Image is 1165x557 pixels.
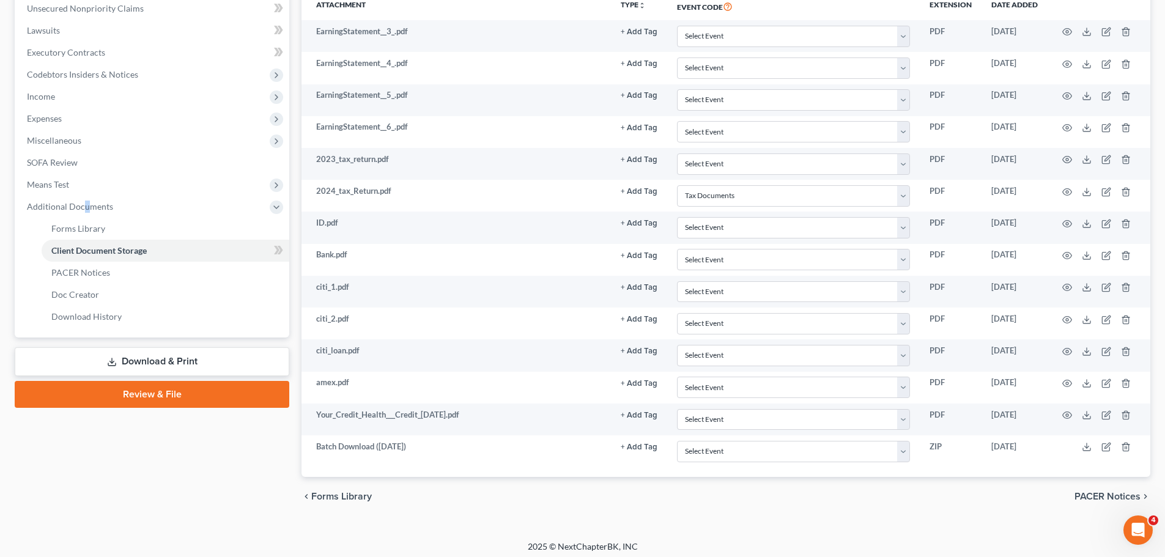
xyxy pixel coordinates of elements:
i: unfold_more [638,2,646,9]
td: PDF [920,308,982,339]
button: + Add Tag [621,443,657,451]
td: [DATE] [982,212,1048,243]
button: + Add Tag [621,124,657,132]
a: + Add Tag [621,441,657,452]
span: Means Test [27,179,69,190]
a: + Add Tag [621,121,657,133]
a: SOFA Review [17,152,289,174]
span: Download History [51,311,122,322]
iframe: Intercom live chat [1123,515,1153,545]
td: [DATE] [982,84,1048,116]
td: PDF [920,244,982,276]
span: Doc Creator [51,289,99,300]
span: 4 [1148,515,1158,525]
td: EarningStatement__4_.pdf [301,52,611,84]
td: [DATE] [982,372,1048,404]
td: ZIP [920,435,982,467]
span: Miscellaneous [27,135,81,146]
td: PDF [920,404,982,435]
button: + Add Tag [621,156,657,164]
a: Client Document Storage [42,240,289,262]
button: + Add Tag [621,315,657,323]
td: amex.pdf [301,372,611,404]
span: Lawsuits [27,25,60,35]
td: EarningStatement__6_.pdf [301,116,611,148]
td: [DATE] [982,339,1048,371]
td: EarningStatement__5_.pdf [301,84,611,116]
button: + Add Tag [621,411,657,419]
span: Forms Library [51,223,105,234]
td: Batch Download ([DATE]) [301,435,611,467]
button: + Add Tag [621,219,657,227]
button: TYPEunfold_more [621,1,646,9]
span: PACER Notices [51,267,110,278]
td: PDF [920,372,982,404]
span: Expenses [27,113,62,124]
td: [DATE] [982,52,1048,84]
td: 2024_tax_Return.pdf [301,180,611,212]
span: Executory Contracts [27,47,105,57]
a: Forms Library [42,218,289,240]
span: Client Document Storage [51,245,147,256]
a: + Add Tag [621,185,657,197]
td: [DATE] [982,116,1048,148]
a: Doc Creator [42,284,289,306]
button: + Add Tag [621,28,657,36]
a: + Add Tag [621,153,657,165]
td: [DATE] [982,20,1048,52]
td: PDF [920,339,982,371]
a: Download History [42,306,289,328]
a: + Add Tag [621,57,657,69]
td: PDF [920,52,982,84]
td: [DATE] [982,435,1048,467]
td: PDF [920,84,982,116]
button: + Add Tag [621,252,657,260]
a: + Add Tag [621,249,657,260]
td: ID.pdf [301,212,611,243]
a: + Add Tag [621,281,657,293]
a: Download & Print [15,347,289,376]
span: Income [27,91,55,101]
button: + Add Tag [621,284,657,292]
i: chevron_left [301,492,311,501]
td: citi_loan.pdf [301,339,611,371]
a: PACER Notices [42,262,289,284]
td: Bank.pdf [301,244,611,276]
span: Unsecured Nonpriority Claims [27,3,144,13]
a: Lawsuits [17,20,289,42]
a: Review & File [15,381,289,408]
a: + Add Tag [621,26,657,37]
td: PDF [920,20,982,52]
a: + Add Tag [621,313,657,325]
td: [DATE] [982,308,1048,339]
td: 2023_tax_return.pdf [301,148,611,180]
td: [DATE] [982,404,1048,435]
span: PACER Notices [1074,492,1141,501]
td: PDF [920,276,982,308]
button: + Add Tag [621,92,657,100]
td: PDF [920,180,982,212]
td: PDF [920,148,982,180]
i: chevron_right [1141,492,1150,501]
span: Additional Documents [27,201,113,212]
td: [DATE] [982,244,1048,276]
td: PDF [920,116,982,148]
button: + Add Tag [621,188,657,196]
button: + Add Tag [621,60,657,68]
button: chevron_left Forms Library [301,492,372,501]
button: + Add Tag [621,347,657,355]
td: [DATE] [982,180,1048,212]
a: Executory Contracts [17,42,289,64]
span: SOFA Review [27,157,78,168]
span: Forms Library [311,492,372,501]
span: Codebtors Insiders & Notices [27,69,138,79]
button: + Add Tag [621,380,657,388]
a: + Add Tag [621,217,657,229]
td: [DATE] [982,276,1048,308]
td: [DATE] [982,148,1048,180]
td: Your_Credit_Health___Credit_[DATE].pdf [301,404,611,435]
td: EarningStatement__3_.pdf [301,20,611,52]
button: PACER Notices chevron_right [1074,492,1150,501]
td: citi_2.pdf [301,308,611,339]
a: + Add Tag [621,409,657,421]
